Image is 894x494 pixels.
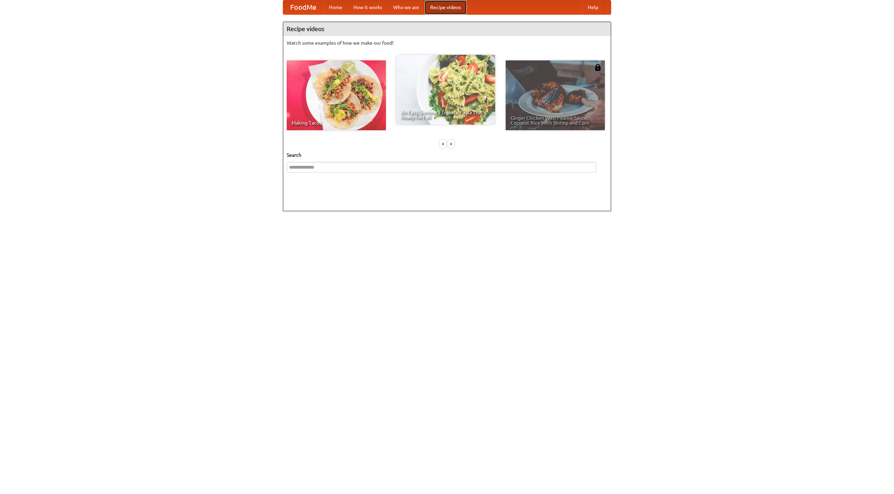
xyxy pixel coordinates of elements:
a: An Easy, Summery Tomato Pasta That's Ready for Fall [396,55,495,125]
a: How it works [348,0,388,14]
span: An Easy, Summery Tomato Pasta That's Ready for Fall [401,110,490,120]
img: 483408.png [594,64,601,71]
a: Making Tacos [287,60,386,130]
a: Who we are [388,0,425,14]
p: Watch some examples of how we make our food! [287,39,607,46]
span: Making Tacos [292,120,381,125]
h4: Recipe videos [283,22,611,36]
a: FoodMe [283,0,323,14]
div: « [440,139,446,148]
h5: Search [287,152,607,158]
a: Help [582,0,604,14]
a: Recipe videos [425,0,467,14]
div: » [448,139,454,148]
a: Home [323,0,348,14]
